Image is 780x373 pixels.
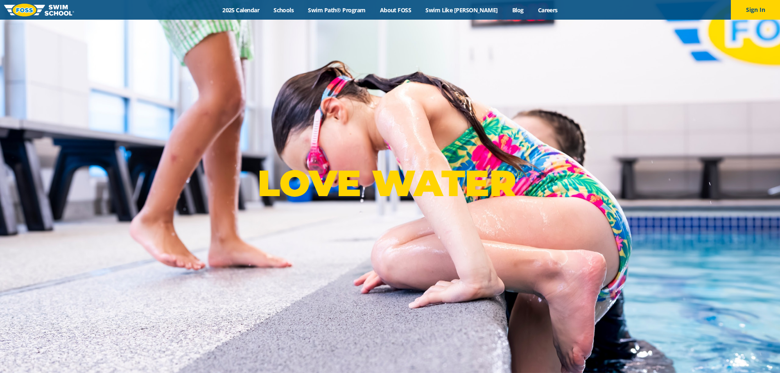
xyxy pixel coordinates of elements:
a: Schools [267,6,301,14]
a: About FOSS [373,6,418,14]
a: Swim Like [PERSON_NAME] [418,6,505,14]
sup: ® [516,170,522,180]
img: FOSS Swim School Logo [4,4,74,16]
a: Careers [531,6,565,14]
p: LOVE WATER [258,161,522,205]
a: 2025 Calendar [215,6,267,14]
a: Blog [505,6,531,14]
a: Swim Path® Program [301,6,373,14]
